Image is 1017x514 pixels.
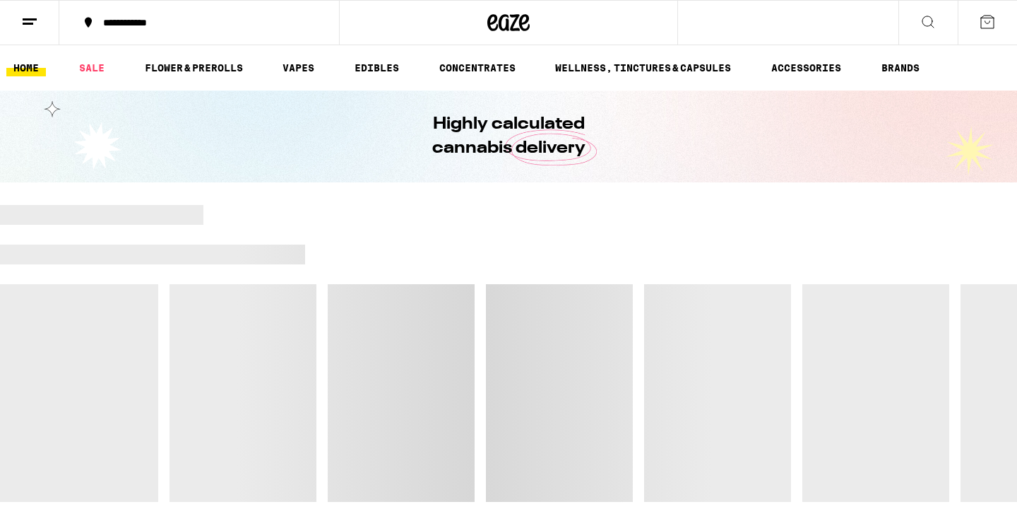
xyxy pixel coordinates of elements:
a: HOME [6,59,46,76]
a: VAPES [275,59,321,76]
a: FLOWER & PREROLLS [138,59,250,76]
a: ACCESSORIES [764,59,848,76]
a: EDIBLES [347,59,406,76]
a: SALE [72,59,112,76]
a: CONCENTRATES [432,59,523,76]
a: BRANDS [874,59,927,76]
a: WELLNESS, TINCTURES & CAPSULES [548,59,738,76]
h1: Highly calculated cannabis delivery [392,112,625,160]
